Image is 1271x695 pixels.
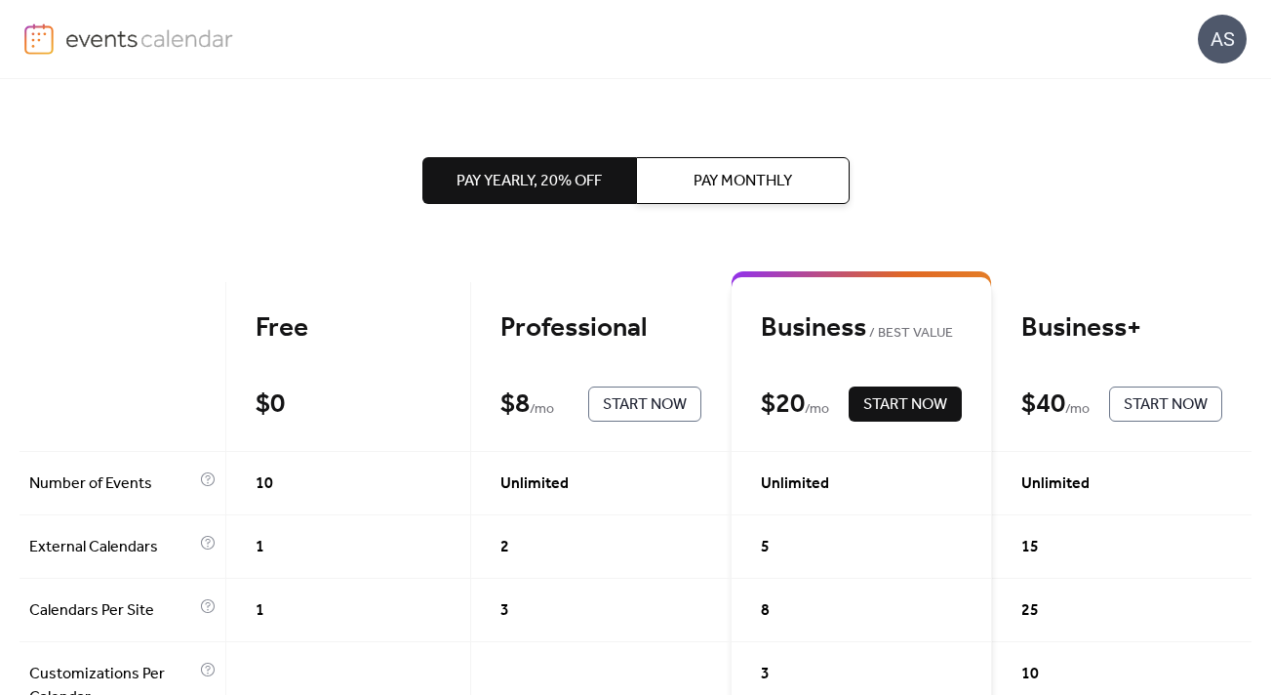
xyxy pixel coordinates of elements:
div: $ 0 [256,388,285,422]
button: Start Now [1109,387,1222,422]
button: Start Now [588,387,701,422]
span: 8 [761,599,770,623]
div: Free [256,311,441,346]
span: 10 [1021,663,1039,686]
span: 1 [256,599,264,623]
div: Professional [500,311,701,346]
span: Start Now [603,393,687,417]
span: Unlimited [761,472,829,496]
span: Calendars Per Site [29,599,195,623]
span: Unlimited [500,472,569,496]
span: 3 [761,663,770,686]
div: Business+ [1021,311,1222,346]
span: External Calendars [29,536,195,559]
img: logo-type [65,23,234,53]
span: Number of Events [29,472,195,496]
span: 10 [256,472,273,496]
button: Pay Monthly [636,157,850,204]
span: Start Now [1124,393,1208,417]
span: / mo [805,398,829,422]
span: Unlimited [1021,472,1090,496]
img: logo [24,23,54,55]
div: $ 40 [1021,388,1065,422]
span: 2 [500,536,509,559]
span: 1 [256,536,264,559]
span: Pay Monthly [694,170,792,193]
span: 15 [1021,536,1039,559]
div: Business [761,311,962,346]
span: / mo [530,398,554,422]
span: 3 [500,599,509,623]
span: Start Now [863,393,947,417]
button: Pay Yearly, 20% off [422,157,636,204]
button: Start Now [849,387,962,422]
span: 25 [1021,599,1039,623]
div: AS [1198,15,1247,63]
span: Pay Yearly, 20% off [457,170,602,193]
span: / mo [1065,398,1090,422]
div: $ 20 [761,388,805,422]
span: BEST VALUE [866,322,953,346]
span: 5 [761,536,770,559]
div: $ 8 [500,388,530,422]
